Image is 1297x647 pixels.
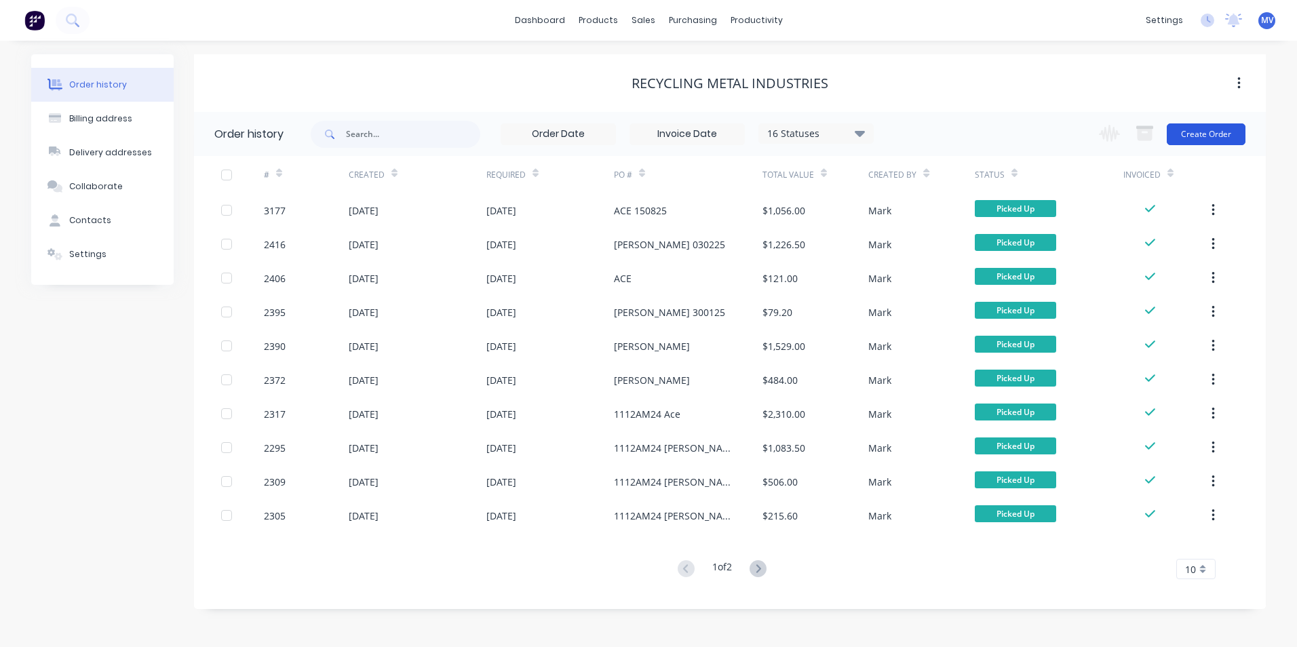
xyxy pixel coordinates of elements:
[346,121,480,148] input: Search...
[264,441,286,455] div: 2295
[868,203,891,218] div: Mark
[762,203,805,218] div: $1,056.00
[868,441,891,455] div: Mark
[868,339,891,353] div: Mark
[486,169,526,181] div: Required
[762,237,805,252] div: $1,226.50
[264,169,269,181] div: #
[508,10,572,31] a: dashboard
[614,441,735,455] div: 1112AM24 [PERSON_NAME]
[1123,169,1161,181] div: Invoiced
[31,68,174,102] button: Order history
[264,407,286,421] div: 2317
[24,10,45,31] img: Factory
[31,102,174,136] button: Billing address
[501,124,615,144] input: Order Date
[486,339,516,353] div: [DATE]
[614,203,667,218] div: ACE 150825
[614,407,680,421] div: 1112AM24 Ace
[349,237,379,252] div: [DATE]
[349,407,379,421] div: [DATE]
[975,169,1005,181] div: Status
[349,475,379,489] div: [DATE]
[868,407,891,421] div: Mark
[349,509,379,523] div: [DATE]
[762,373,798,387] div: $484.00
[975,471,1056,488] span: Picked Up
[975,234,1056,251] span: Picked Up
[69,79,127,91] div: Order history
[762,305,792,319] div: $79.20
[762,169,814,181] div: Total Value
[975,505,1056,522] span: Picked Up
[1167,123,1245,145] button: Create Order
[349,271,379,286] div: [DATE]
[486,203,516,218] div: [DATE]
[712,560,732,579] div: 1 of 2
[264,305,286,319] div: 2395
[762,339,805,353] div: $1,529.00
[868,169,916,181] div: Created By
[31,136,174,170] button: Delivery addresses
[868,237,891,252] div: Mark
[975,156,1123,193] div: Status
[762,271,798,286] div: $121.00
[614,475,735,489] div: 1112AM24 [PERSON_NAME]
[614,305,725,319] div: [PERSON_NAME] 300125
[349,373,379,387] div: [DATE]
[264,509,286,523] div: 2305
[975,336,1056,353] span: Picked Up
[1139,10,1190,31] div: settings
[630,124,744,144] input: Invoice Date
[762,475,798,489] div: $506.00
[975,437,1056,454] span: Picked Up
[349,339,379,353] div: [DATE]
[69,146,152,159] div: Delivery addresses
[614,509,735,523] div: 1112AM24 [PERSON_NAME]
[349,305,379,319] div: [DATE]
[614,169,632,181] div: PO #
[975,268,1056,285] span: Picked Up
[868,305,891,319] div: Mark
[868,475,891,489] div: Mark
[486,156,614,193] div: Required
[264,237,286,252] div: 2416
[349,169,385,181] div: Created
[975,404,1056,420] span: Picked Up
[69,214,111,227] div: Contacts
[762,509,798,523] div: $215.60
[264,156,349,193] div: #
[868,509,891,523] div: Mark
[486,237,516,252] div: [DATE]
[31,203,174,237] button: Contacts
[486,475,516,489] div: [DATE]
[349,441,379,455] div: [DATE]
[868,271,891,286] div: Mark
[486,407,516,421] div: [DATE]
[572,10,625,31] div: products
[1185,562,1196,576] span: 10
[625,10,662,31] div: sales
[69,180,123,193] div: Collaborate
[975,302,1056,319] span: Picked Up
[69,113,132,125] div: Billing address
[69,248,107,260] div: Settings
[264,203,286,218] div: 3177
[349,156,486,193] div: Created
[264,339,286,353] div: 2390
[349,203,379,218] div: [DATE]
[486,271,516,286] div: [DATE]
[1123,156,1208,193] div: Invoiced
[31,237,174,271] button: Settings
[762,156,868,193] div: Total Value
[614,237,725,252] div: [PERSON_NAME] 030225
[868,156,974,193] div: Created By
[614,339,690,353] div: [PERSON_NAME]
[486,305,516,319] div: [DATE]
[214,126,284,142] div: Order history
[975,200,1056,217] span: Picked Up
[486,373,516,387] div: [DATE]
[264,475,286,489] div: 2309
[724,10,790,31] div: productivity
[1261,14,1273,26] span: MV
